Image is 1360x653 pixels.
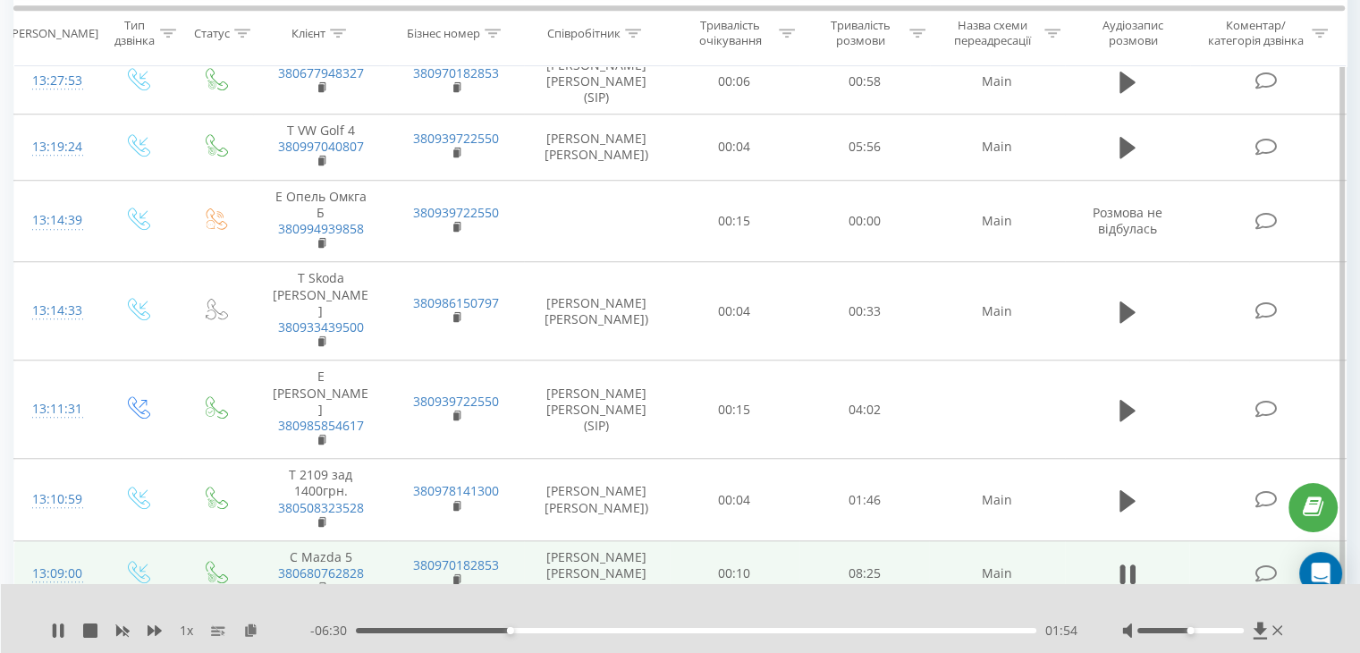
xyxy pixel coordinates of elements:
[929,459,1064,541] td: Main
[1081,19,1186,49] div: Аудіозапис розмови
[670,114,799,181] td: 00:04
[799,360,929,459] td: 04:02
[929,541,1064,607] td: Main
[413,556,499,573] a: 380970182853
[32,203,80,238] div: 13:14:39
[524,541,670,607] td: [PERSON_NAME] [PERSON_NAME] (SIP)
[278,138,364,155] a: 380997040807
[547,26,621,41] div: Співробітник
[1299,552,1342,595] div: Open Intercom Messenger
[507,627,514,634] div: Accessibility label
[670,48,799,114] td: 00:06
[670,541,799,607] td: 00:10
[929,180,1064,262] td: Main
[799,459,929,541] td: 01:46
[1203,19,1307,49] div: Коментар/категорія дзвінка
[670,360,799,459] td: 00:15
[413,393,499,410] a: 380939722550
[32,130,80,165] div: 13:19:24
[524,459,670,541] td: [PERSON_NAME] [PERSON_NAME])
[180,622,193,640] span: 1 x
[413,482,499,499] a: 380978141300
[278,318,364,335] a: 380933439500
[253,360,388,459] td: Е [PERSON_NAME]
[413,204,499,221] a: 380939722550
[929,48,1064,114] td: Main
[291,26,325,41] div: Клієнт
[1187,627,1194,634] div: Accessibility label
[32,556,80,591] div: 13:09:00
[524,114,670,181] td: [PERSON_NAME] [PERSON_NAME])
[278,499,364,516] a: 380508323528
[278,564,364,581] a: 380680762828
[929,262,1064,360] td: Main
[1045,622,1077,640] span: 01:54
[407,26,480,41] div: Бізнес номер
[799,114,929,181] td: 05:56
[113,19,155,49] div: Тип дзвінка
[524,48,670,114] td: [PERSON_NAME] [PERSON_NAME] (SIP)
[253,180,388,262] td: Е Опель Омкга Б
[799,262,929,360] td: 00:33
[32,293,80,328] div: 13:14:33
[278,64,364,81] a: 380677948327
[310,622,356,640] span: - 06:30
[8,26,98,41] div: [PERSON_NAME]
[253,459,388,541] td: Т 2109 зад 1400грн.
[1093,204,1162,237] span: Розмова не відбулась
[524,262,670,360] td: [PERSON_NAME] [PERSON_NAME])
[670,459,799,541] td: 00:04
[524,360,670,459] td: [PERSON_NAME] [PERSON_NAME] (SIP)
[194,26,230,41] div: Статус
[413,294,499,311] a: 380986150797
[413,130,499,147] a: 380939722550
[32,64,80,98] div: 13:27:53
[253,262,388,360] td: Т Skoda [PERSON_NAME]
[799,48,929,114] td: 00:58
[32,482,80,517] div: 13:10:59
[799,541,929,607] td: 08:25
[413,64,499,81] a: 380970182853
[929,114,1064,181] td: Main
[278,417,364,434] a: 380985854617
[278,220,364,237] a: 380994939858
[253,114,388,181] td: Т VW Golf 4
[32,392,80,427] div: 13:11:31
[686,19,775,49] div: Тривалість очікування
[946,19,1040,49] div: Назва схеми переадресації
[670,180,799,262] td: 00:15
[253,541,388,607] td: С Mazda 5
[799,180,929,262] td: 00:00
[815,19,905,49] div: Тривалість розмови
[670,262,799,360] td: 00:04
